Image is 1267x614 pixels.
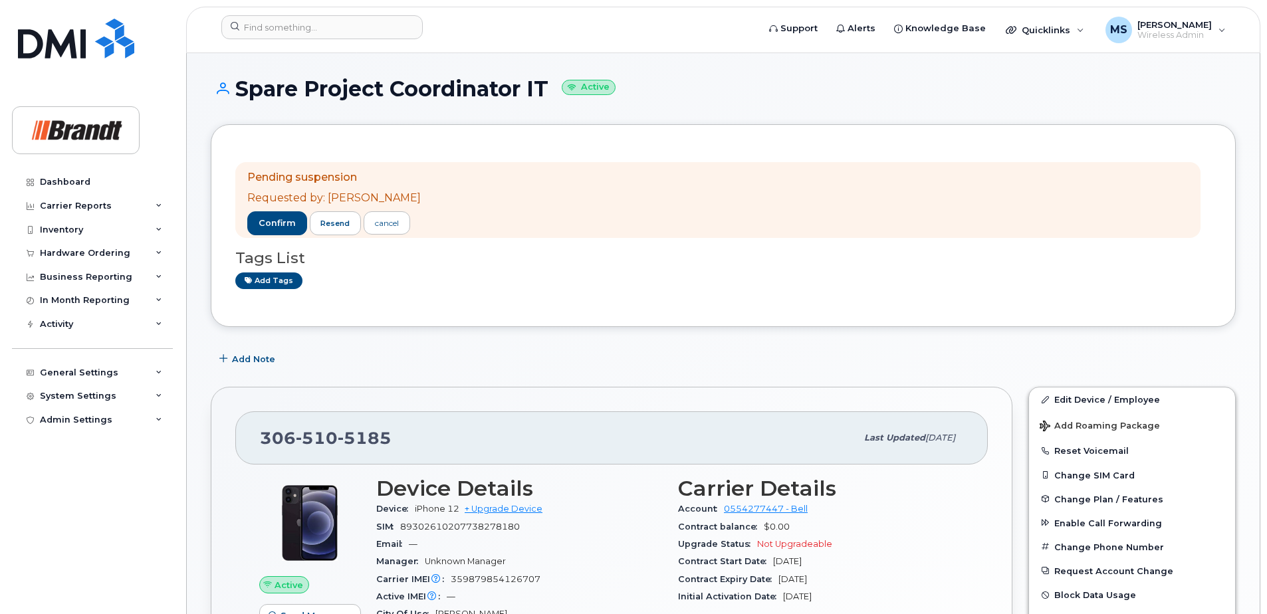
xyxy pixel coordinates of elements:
[465,504,542,514] a: + Upgrade Device
[678,556,773,566] span: Contract Start Date
[259,217,296,229] span: confirm
[409,539,417,549] span: —
[1029,463,1235,487] button: Change SIM Card
[773,556,802,566] span: [DATE]
[1029,559,1235,583] button: Request Account Change
[364,211,410,235] a: cancel
[778,574,807,584] span: [DATE]
[211,77,1236,100] h1: Spare Project Coordinator IT
[376,591,447,601] span: Active IMEI
[1029,387,1235,411] a: Edit Device / Employee
[247,211,307,235] button: confirm
[447,591,455,601] span: —
[376,574,451,584] span: Carrier IMEI
[1029,583,1235,607] button: Block Data Usage
[376,504,415,514] span: Device
[724,504,808,514] a: 0554277447 - Bell
[1054,494,1163,504] span: Change Plan / Features
[338,428,392,448] span: 5185
[270,483,350,563] img: iPhone_12.jpg
[1040,421,1160,433] span: Add Roaming Package
[451,574,540,584] span: 359879854126707
[375,217,399,229] div: cancel
[1029,411,1235,439] button: Add Roaming Package
[562,80,616,95] small: Active
[211,347,287,371] button: Add Note
[376,522,400,532] span: SIM
[1029,535,1235,559] button: Change Phone Number
[247,191,421,206] p: Requested by: [PERSON_NAME]
[678,591,783,601] span: Initial Activation Date
[235,272,302,289] a: Add tags
[678,476,964,500] h3: Carrier Details
[232,353,275,365] span: Add Note
[678,522,764,532] span: Contract balance
[783,591,812,601] span: [DATE]
[296,428,338,448] span: 510
[925,433,955,443] span: [DATE]
[376,556,425,566] span: Manager
[864,433,925,443] span: Last updated
[678,539,757,549] span: Upgrade Status
[235,250,1211,266] h3: Tags List
[678,504,724,514] span: Account
[247,170,421,185] p: Pending suspension
[376,476,662,500] h3: Device Details
[425,556,506,566] span: Unknown Manager
[1054,518,1162,528] span: Enable Call Forwarding
[275,579,303,591] span: Active
[1029,487,1235,511] button: Change Plan / Features
[310,211,362,235] button: resend
[320,218,350,229] span: resend
[260,428,392,448] span: 306
[757,539,832,549] span: Not Upgradeable
[1029,511,1235,535] button: Enable Call Forwarding
[400,522,520,532] span: 89302610207738278180
[678,574,778,584] span: Contract Expiry Date
[415,504,459,514] span: iPhone 12
[764,522,790,532] span: $0.00
[1029,439,1235,462] button: Reset Voicemail
[376,539,409,549] span: Email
